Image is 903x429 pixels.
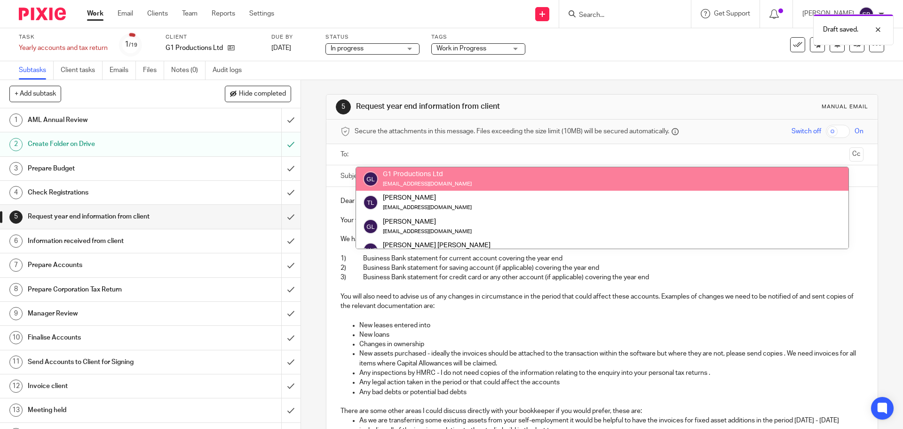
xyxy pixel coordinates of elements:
div: 12 [9,380,23,393]
h1: Prepare Accounts [28,258,190,272]
button: + Add subtask [9,86,61,102]
p: Any inspections by HMRC - I do not need copies of the information relating to the enquiry into yo... [359,368,863,378]
label: Status [325,33,420,41]
p: There are some other areas I could discuss directly with your bookkeeper if you would prefer, the... [341,406,863,416]
div: Manual email [822,103,868,111]
span: Hide completed [239,90,286,98]
p: Any bad debts or potential bad debts [359,388,863,397]
div: 5 [9,210,23,224]
a: Files [143,61,164,80]
small: [EMAIL_ADDRESS][DOMAIN_NAME] [383,229,472,234]
p: You will also need to advise us of any changes in circumstance in the period that could affect th... [341,292,863,311]
h1: Prepare Budget [28,162,190,176]
div: [PERSON_NAME] [PERSON_NAME] [383,241,491,250]
small: [EMAIL_ADDRESS][DOMAIN_NAME] [383,181,472,186]
p: Dear [PERSON_NAME], [341,196,863,206]
div: [PERSON_NAME] [383,193,472,202]
a: Audit logs [213,61,249,80]
div: 1 [125,39,137,50]
h1: Invoice client [28,379,190,393]
a: Subtasks [19,61,54,80]
div: 8 [9,283,23,296]
div: 1 [9,113,23,127]
div: 10 [9,331,23,344]
p: 2) Business Bank statement for saving account (if applicable) covering the year end [341,263,863,273]
div: Yearly accounts and tax return [19,43,108,53]
button: Cc [849,147,863,162]
p: Changes in ownership [359,340,863,349]
a: Settings [249,9,274,18]
div: 11 [9,356,23,369]
label: Tags [431,33,525,41]
div: 4 [9,186,23,199]
a: Emails [110,61,136,80]
a: Work [87,9,103,18]
div: 3 [9,162,23,175]
label: Subject: [341,171,365,181]
span: Work in Progress [436,45,486,52]
span: [DATE] [271,45,291,51]
img: svg%3E [363,171,378,186]
div: 6 [9,235,23,248]
img: svg%3E [363,195,378,210]
h1: Request year end information from client [28,210,190,224]
h1: Manager Review [28,307,190,321]
div: 13 [9,404,23,417]
p: Any legal action taken in the period or that could affect the accounts [359,378,863,387]
img: svg%3E [363,219,378,234]
img: svg%3E [363,243,378,258]
p: New assets purchased - ideally the invoices should be attached to the transaction within the soft... [359,349,863,368]
p: New loans [359,330,863,340]
button: Hide completed [225,86,291,102]
h1: Prepare Corporation Tax Return [28,283,190,297]
a: Reports [212,9,235,18]
p: 1) Business Bank statement for current account covering the year end [341,254,863,263]
span: Switch off [792,127,821,136]
div: 9 [9,307,23,320]
h1: Check Registrations [28,186,190,200]
h1: Create Folder on Drive [28,137,190,151]
small: [EMAIL_ADDRESS][DOMAIN_NAME] [383,205,472,210]
p: We have access to your Xero software but would be grateful if you could provided the additional i... [341,235,863,244]
h1: Meeting held [28,403,190,417]
span: In progress [331,45,364,52]
label: Due by [271,33,314,41]
p: Draft saved. [823,25,858,34]
span: On [855,127,863,136]
small: /19 [129,42,137,48]
div: [PERSON_NAME] [383,217,472,226]
p: Your first period of trading for G1 Productions Ltd has passed and we have started our initial wo... [341,216,863,225]
label: Task [19,33,108,41]
p: New leases entered into [359,321,863,330]
h1: Finalise Accounts [28,331,190,345]
span: Secure the attachments in this message. Files exceeding the size limit (10MB) will be secured aut... [355,127,669,136]
a: Team [182,9,198,18]
div: 5 [336,99,351,114]
h1: AML Annual Review [28,113,190,127]
p: G1 Productions Ltd [166,43,223,53]
img: Pixie [19,8,66,20]
div: G1 Productions Ltd [383,170,472,179]
img: svg%3E [859,7,874,22]
label: To: [341,150,351,159]
a: Email [118,9,133,18]
a: Clients [147,9,168,18]
label: Client [166,33,260,41]
div: 2 [9,138,23,151]
a: Notes (0) [171,61,206,80]
h1: Information received from client [28,234,190,248]
a: Client tasks [61,61,103,80]
div: 7 [9,259,23,272]
h1: Send Accounts to Client for Signing [28,355,190,369]
p: 3) Business Bank statement for credit card or any other account (if applicable) covering the year... [341,273,863,282]
h1: Request year end information from client [356,102,622,112]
